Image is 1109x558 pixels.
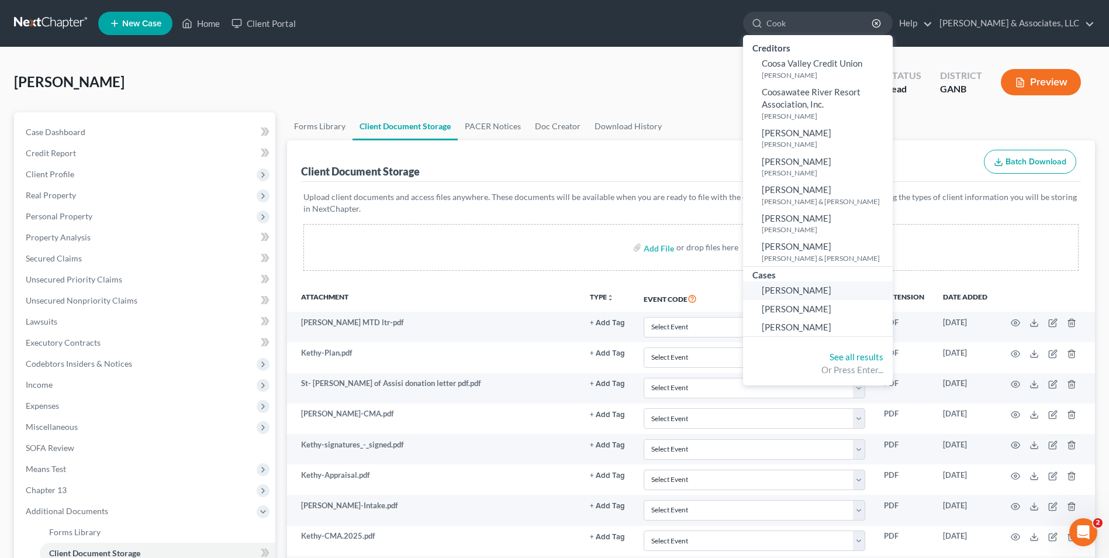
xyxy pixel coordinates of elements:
[934,404,997,434] td: [DATE]
[743,237,893,266] a: [PERSON_NAME][PERSON_NAME] & [PERSON_NAME]
[762,139,890,149] small: [PERSON_NAME]
[588,112,669,140] a: Download History
[752,364,883,376] div: Or Press Enter...
[934,434,997,464] td: [DATE]
[287,495,580,525] td: [PERSON_NAME]-Intake.pdf
[590,472,625,480] button: + Add Tag
[875,312,934,342] td: PDF
[26,232,91,242] span: Property Analysis
[762,253,890,263] small: [PERSON_NAME] & [PERSON_NAME]
[49,548,140,558] span: Client Document Storage
[26,211,92,221] span: Personal Property
[762,213,831,223] span: [PERSON_NAME]
[16,122,275,143] a: Case Dashboard
[762,156,831,167] span: [PERSON_NAME]
[590,500,625,511] a: + Add Tag
[875,526,934,556] td: PDF
[226,13,302,34] a: Client Portal
[762,225,890,235] small: [PERSON_NAME]
[676,242,738,253] div: or drop files here
[287,526,580,556] td: Kethy-CMA.2025.pdf
[26,127,85,137] span: Case Dashboard
[934,495,997,525] td: [DATE]
[26,401,59,411] span: Expenses
[762,111,890,121] small: [PERSON_NAME]
[940,69,982,82] div: District
[743,181,893,209] a: [PERSON_NAME][PERSON_NAME] & [PERSON_NAME]
[1006,157,1066,167] span: Batch Download
[934,13,1094,34] a: [PERSON_NAME] & Associates, LLC
[984,150,1076,174] button: Batch Download
[766,12,873,34] input: Search by name...
[875,373,934,404] td: PDF
[743,209,893,238] a: [PERSON_NAME][PERSON_NAME]
[875,404,934,434] td: PDF
[1093,518,1103,528] span: 2
[934,285,997,312] th: Date added
[762,197,890,206] small: [PERSON_NAME] & [PERSON_NAME]
[743,54,893,83] a: Coosa Valley Credit Union[PERSON_NAME]
[16,332,275,353] a: Executory Contracts
[26,190,76,200] span: Real Property
[303,191,1079,215] p: Upload client documents and access files anywhere. These documents will be available when you are...
[830,352,883,362] a: See all results
[743,318,893,336] a: [PERSON_NAME]
[743,281,893,299] a: [PERSON_NAME]
[287,464,580,495] td: Kethy-Appraisal.pdf
[887,69,921,82] div: Status
[743,267,893,281] div: Cases
[287,434,580,464] td: Kethy-signatures_-_signed.pdf
[176,13,226,34] a: Home
[26,464,66,474] span: Means Test
[934,464,997,495] td: [DATE]
[590,411,625,419] button: + Add Tag
[762,168,890,178] small: [PERSON_NAME]
[762,285,831,295] span: [PERSON_NAME]
[16,227,275,248] a: Property Analysis
[26,422,78,432] span: Miscellaneous
[122,19,161,28] span: New Case
[590,470,625,481] a: + Add Tag
[762,87,861,109] span: Coosawatee River Resort Association, Inc.
[287,373,580,404] td: St- [PERSON_NAME] of Assisi donation letter pdf.pdf
[743,83,893,124] a: Coosawatee River Resort Association, Inc.[PERSON_NAME]
[14,73,125,90] span: [PERSON_NAME]
[26,148,76,158] span: Credit Report
[762,128,831,138] span: [PERSON_NAME]
[875,434,934,464] td: PDF
[590,531,625,542] a: + Add Tag
[743,124,893,153] a: [PERSON_NAME][PERSON_NAME]
[590,350,625,357] button: + Add Tag
[1001,69,1081,95] button: Preview
[16,248,275,269] a: Secured Claims
[934,373,997,404] td: [DATE]
[934,342,997,373] td: [DATE]
[528,112,588,140] a: Doc Creator
[590,317,625,328] a: + Add Tag
[353,112,458,140] a: Client Document Storage
[590,380,625,388] button: + Add Tag
[875,285,934,312] th: Extension
[287,112,353,140] a: Forms Library
[934,312,997,342] td: [DATE]
[26,253,82,263] span: Secured Claims
[287,404,580,434] td: [PERSON_NAME]-CMA.pdf
[590,408,625,419] a: + Add Tag
[26,359,132,368] span: Codebtors Insiders & Notices
[16,311,275,332] a: Lawsuits
[26,316,57,326] span: Lawsuits
[16,269,275,290] a: Unsecured Priority Claims
[590,319,625,327] button: + Add Tag
[762,70,890,80] small: [PERSON_NAME]
[49,527,101,537] span: Forms Library
[1069,518,1097,546] iframe: Intercom live chat
[590,439,625,450] a: + Add Tag
[26,295,137,305] span: Unsecured Nonpriority Claims
[26,169,74,179] span: Client Profile
[762,304,831,314] span: [PERSON_NAME]
[762,184,831,195] span: [PERSON_NAME]
[26,485,67,495] span: Chapter 13
[40,522,275,543] a: Forms Library
[875,495,934,525] td: PDF
[590,378,625,389] a: + Add Tag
